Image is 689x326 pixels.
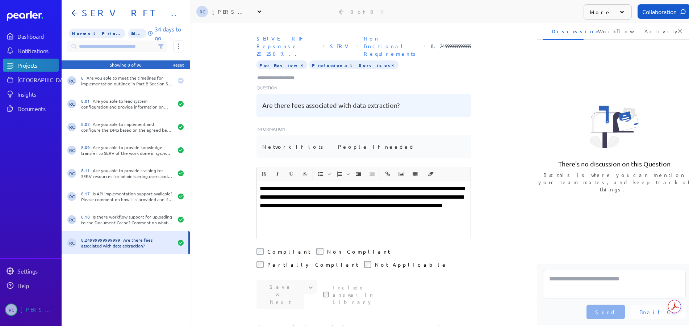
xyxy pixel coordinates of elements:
[3,301,59,319] a: RC[PERSON_NAME]
[3,73,59,86] a: [GEOGRAPHIC_DATA]
[314,168,332,180] span: Insert Unordered List
[3,44,59,57] a: Notifications
[67,169,76,178] span: Robert Craig
[256,74,301,81] input: Type here to add tags
[390,61,396,68] button: Tag at index 1 with value ProfessionalServices focussed. Press backspace to remove
[81,237,173,249] div: Are there fees associated with data extraction?
[639,308,677,316] span: Email CC
[17,282,58,289] div: Help
[409,168,421,180] button: Insert table
[590,8,611,16] p: More
[81,144,93,150] span: 8.09
[7,11,59,21] a: Dashboard
[589,22,630,40] li: Workflow
[67,123,76,131] span: Robert Craig
[309,60,398,69] span: Professional Services
[81,191,93,196] span: 8.17
[17,76,71,83] div: [GEOGRAPHIC_DATA]
[110,62,142,68] div: Showing 8 of 96
[67,238,76,247] span: Robert Craig
[381,168,394,180] button: Insert link
[172,62,184,68] div: Reset
[350,8,373,15] div: 8 of 8
[428,39,474,53] span: Reference Number: 8.24999999999999
[81,214,173,225] div: Is there workflow support for uploading to the Document Cache? Comment on what this would look li...
[267,248,310,255] label: Compliant
[212,8,249,15] div: [PERSON_NAME]
[543,22,584,40] li: Discussion
[3,102,59,115] a: Documents
[69,29,125,38] span: Priority
[636,22,676,40] li: Activity
[81,121,93,127] span: 8.02
[323,292,329,297] input: This checkbox controls whether your answer will be included in the Answer Library for future use
[20,304,57,316] div: [PERSON_NAME]
[299,168,311,180] button: Strike through
[196,6,208,17] span: Robert Craig
[271,168,284,180] button: Italic
[298,168,312,180] span: Strike through
[3,264,59,278] a: Settings
[67,146,76,154] span: Robert Craig
[128,29,146,38] span: 56% of Questions Completed
[375,261,447,268] label: Not Applicable
[3,88,59,101] a: Insights
[81,121,173,133] div: Are you able to implement and configure the DMS based on the agreed best practice configuration?
[256,60,308,69] span: For Review
[256,126,471,132] p: Information
[256,84,471,91] p: Question
[3,59,59,72] a: Projects
[595,308,616,316] span: Send
[17,33,58,40] div: Dashboard
[81,168,173,179] div: Are you able to provide training for SERV resources for administering users and adjusting workflows?
[81,191,173,202] div: Is API implementation support available? Please comment on how it is provided and if it is a prof...
[257,168,270,180] span: Bold
[299,61,305,68] button: Tag at index 0 with value ForReview focussed. Press backspace to remove
[424,168,437,180] span: Clear Formatting
[314,168,327,180] button: Insert Unordered List
[67,76,76,85] span: Robert Craig
[558,160,671,168] p: There's no discussion on this Question
[381,168,394,180] span: Insert link
[262,100,400,111] pre: Are there fees associated with data extraction?
[285,168,298,180] span: Underline
[327,39,354,53] span: Sheet: SERV
[155,25,184,42] p: 34 days to go
[81,168,93,173] span: 8.11
[586,305,625,319] button: Send
[81,75,87,81] span: 8
[81,75,173,86] div: Are you able to meet the timelines for implementation outlined in Part B Section 5. Project Timel...
[333,168,351,180] span: Insert Ordered List
[333,168,346,180] button: Insert Ordered List
[5,304,17,316] span: Robert Craig
[17,105,58,112] div: Documents
[327,248,390,255] label: Non Compliant
[67,192,76,201] span: Robert Craig
[17,47,58,54] div: Notifications
[366,168,379,180] span: Decrease Indent
[262,141,415,152] pre: Network if lots - People if needed
[81,214,93,220] span: 8.18
[425,168,437,180] button: Clear Formatting
[361,32,421,60] span: Section: Non-Functional Requirements
[81,98,173,110] div: Are you able to lead system configuration and provide information on best practice based on infor...
[285,168,297,180] button: Underline
[333,284,394,305] label: This checkbox controls whether your answer will be included in the Answer Library for future use
[409,168,422,180] span: Insert table
[79,7,178,19] h1: SERV RFT Response
[67,215,76,224] span: Robert Craig
[395,168,408,180] button: Insert Image
[258,168,270,180] button: Bold
[81,144,173,156] div: Are you able to provide knowledge transfer to SERV of the work done in system configuration and w...
[17,62,58,69] div: Projects
[352,168,364,180] button: Increase Indent
[254,32,320,60] span: Document: SERVE - RTF Repsonse 202509.xlsx
[631,305,686,319] button: Email CC
[17,267,58,275] div: Settings
[3,30,59,43] a: Dashboard
[81,237,123,243] span: 8.24999999999999
[17,90,58,98] div: Insights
